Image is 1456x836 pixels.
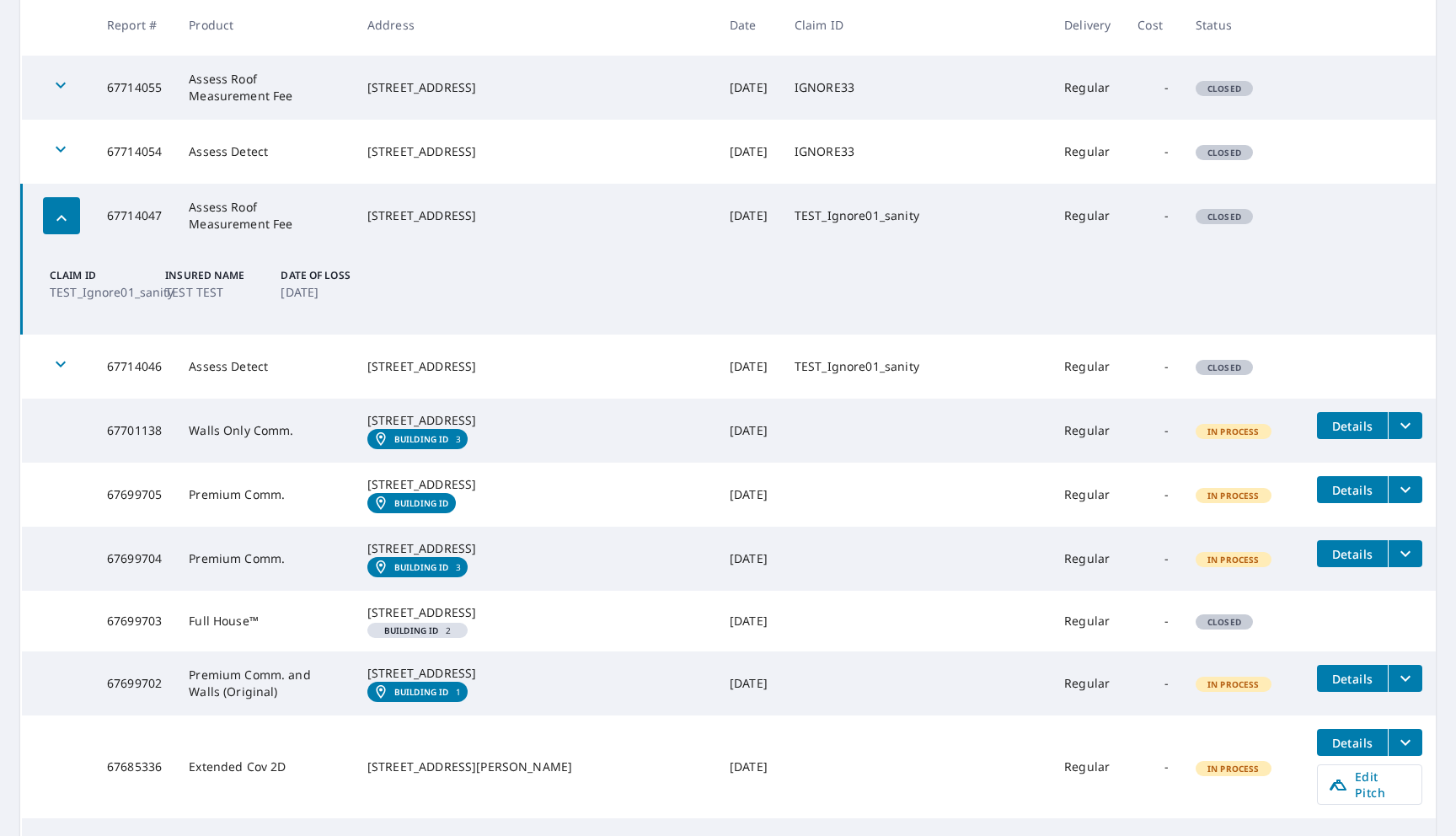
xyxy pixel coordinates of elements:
[367,143,703,160] div: [STREET_ADDRESS]
[1197,426,1270,437] span: In Process
[1124,120,1182,184] td: -
[367,758,703,775] div: [STREET_ADDRESS][PERSON_NAME]
[716,399,781,463] td: [DATE]
[716,120,781,184] td: [DATE]
[1327,671,1378,687] span: Details
[1317,665,1388,692] button: detailsBtn-67699702
[94,715,175,818] td: 67685336
[1388,412,1422,439] button: filesDropdownBtn-67701138
[94,463,175,527] td: 67699705
[374,626,461,635] span: 2
[1051,715,1124,818] td: Regular
[175,715,354,818] td: Extended Cov 2D
[175,335,354,399] td: Assess Detect
[1051,463,1124,527] td: Regular
[1051,120,1124,184] td: Regular
[1327,735,1378,751] span: Details
[1317,412,1388,439] button: detailsBtn-67701138
[1327,482,1378,498] span: Details
[367,665,703,682] div: [STREET_ADDRESS]
[281,283,389,301] p: [DATE]
[1388,476,1422,503] button: filesDropdownBtn-67699705
[716,527,781,591] td: [DATE]
[1124,463,1182,527] td: -
[781,56,1051,120] td: IGNORE33
[367,540,703,557] div: [STREET_ADDRESS]
[1327,546,1378,562] span: Details
[1124,591,1182,651] td: -
[1328,769,1411,801] span: Edit Pitch
[1197,83,1251,94] span: Closed
[1388,665,1422,692] button: filesDropdownBtn-67699702
[1124,527,1182,591] td: -
[367,207,703,224] div: [STREET_ADDRESS]
[1197,763,1270,774] span: In Process
[367,429,468,449] a: Building ID3
[1388,540,1422,567] button: filesDropdownBtn-67699704
[175,184,354,248] td: Assess Roof Measurement Fee
[1051,184,1124,248] td: Regular
[1051,651,1124,715] td: Regular
[175,527,354,591] td: Premium Comm.
[1317,729,1388,756] button: detailsBtn-67685336
[1124,184,1182,248] td: -
[175,591,354,651] td: Full House™
[367,604,703,621] div: [STREET_ADDRESS]
[1124,399,1182,463] td: -
[1388,729,1422,756] button: filesDropdownBtn-67685336
[716,335,781,399] td: [DATE]
[1197,211,1251,222] span: Closed
[94,184,175,248] td: 67714047
[1051,591,1124,651] td: Regular
[716,184,781,248] td: [DATE]
[1051,335,1124,399] td: Regular
[1197,554,1270,565] span: In Process
[175,56,354,120] td: Assess Roof Measurement Fee
[394,687,449,697] em: Building ID
[394,562,449,572] em: Building ID
[50,283,158,301] p: TEST_Ignore01_sanity
[394,498,449,508] em: Building ID
[716,463,781,527] td: [DATE]
[367,476,703,493] div: [STREET_ADDRESS]
[1197,362,1251,373] span: Closed
[781,335,1051,399] td: TEST_Ignore01_sanity
[367,557,468,577] a: Building ID3
[1197,616,1251,628] span: Closed
[1051,527,1124,591] td: Regular
[94,335,175,399] td: 67714046
[175,120,354,184] td: Assess Detect
[394,434,449,444] em: Building ID
[165,283,274,301] p: TEST TEST
[94,651,175,715] td: 67699702
[94,527,175,591] td: 67699704
[367,412,703,429] div: [STREET_ADDRESS]
[367,493,456,513] a: Building ID
[1197,678,1270,690] span: In Process
[716,651,781,715] td: [DATE]
[384,626,439,635] em: Building ID
[367,358,703,375] div: [STREET_ADDRESS]
[781,120,1051,184] td: IGNORE33
[1327,418,1378,434] span: Details
[1124,651,1182,715] td: -
[716,56,781,120] td: [DATE]
[716,715,781,818] td: [DATE]
[50,268,158,283] p: Claim ID
[781,184,1051,248] td: TEST_Ignore01_sanity
[175,463,354,527] td: Premium Comm.
[175,399,354,463] td: Walls Only Comm.
[1317,764,1422,805] a: Edit Pitch
[281,268,389,283] p: Date of Loss
[165,268,274,283] p: Insured Name
[94,591,175,651] td: 67699703
[1317,476,1388,503] button: detailsBtn-67699705
[1124,715,1182,818] td: -
[1317,540,1388,567] button: detailsBtn-67699704
[367,79,703,96] div: [STREET_ADDRESS]
[94,399,175,463] td: 67701138
[94,56,175,120] td: 67714055
[1197,147,1251,158] span: Closed
[1197,490,1270,501] span: In Process
[1124,335,1182,399] td: -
